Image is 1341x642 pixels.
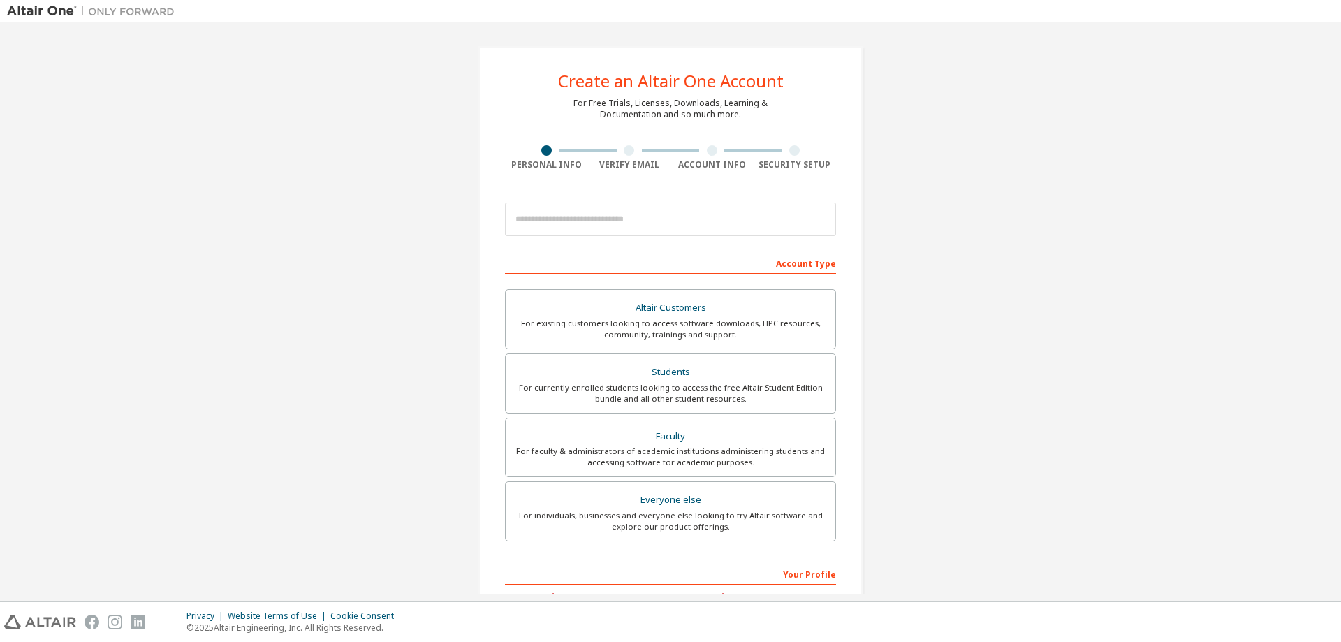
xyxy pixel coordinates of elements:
[514,382,827,404] div: For currently enrolled students looking to access the free Altair Student Edition bundle and all ...
[505,251,836,274] div: Account Type
[108,615,122,629] img: instagram.svg
[505,159,588,170] div: Personal Info
[186,622,402,634] p: © 2025 Altair Engineering, Inc. All Rights Reserved.
[131,615,145,629] img: linkedin.svg
[514,510,827,532] div: For individuals, businesses and everyone else looking to try Altair software and explore our prod...
[514,298,827,318] div: Altair Customers
[573,98,768,120] div: For Free Trials, Licenses, Downloads, Learning & Documentation and so much more.
[4,615,76,629] img: altair_logo.svg
[505,592,666,603] label: First Name
[514,363,827,382] div: Students
[330,611,402,622] div: Cookie Consent
[505,562,836,585] div: Your Profile
[514,490,827,510] div: Everyone else
[186,611,228,622] div: Privacy
[514,318,827,340] div: For existing customers looking to access software downloads, HPC resources, community, trainings ...
[7,4,182,18] img: Altair One
[514,427,827,446] div: Faculty
[558,73,784,89] div: Create an Altair One Account
[514,446,827,468] div: For faculty & administrators of academic institutions administering students and accessing softwa...
[228,611,330,622] div: Website Terms of Use
[670,159,754,170] div: Account Info
[588,159,671,170] div: Verify Email
[675,592,836,603] label: Last Name
[754,159,837,170] div: Security Setup
[85,615,99,629] img: facebook.svg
